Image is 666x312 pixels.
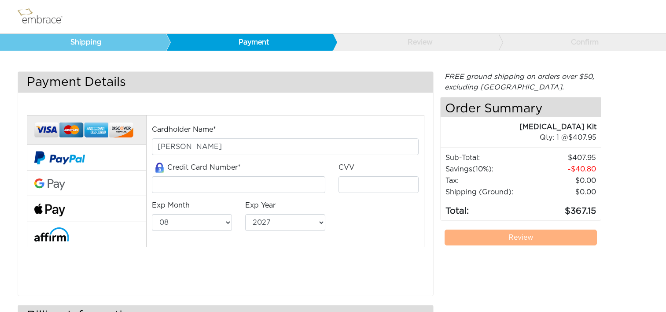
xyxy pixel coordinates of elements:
td: 40.80 [528,163,596,175]
label: Exp Year [245,200,276,211]
div: FREE ground shipping on orders over $50, excluding [GEOGRAPHIC_DATA]. [440,71,601,93]
td: Savings : [445,163,528,175]
a: Payment [166,34,332,51]
img: fullApplePay.png [34,204,65,216]
td: 0.00 [528,175,596,186]
h3: Payment Details [18,72,433,93]
img: amazon-lock.png [152,163,167,173]
td: 407.95 [528,152,596,163]
td: Sub-Total: [445,152,528,163]
td: 367.15 [528,198,596,218]
label: Exp Month [152,200,190,211]
h4: Order Summary [441,97,601,117]
td: Tax: [445,175,528,186]
a: Review [332,34,499,51]
td: Shipping (Ground): [445,186,528,198]
div: 1 @ [452,132,596,143]
img: affirm-logo.svg [34,227,69,241]
span: 407.95 [568,134,596,141]
img: paypal-v2.png [34,145,85,171]
a: Confirm [498,34,665,51]
td: Total: [445,198,528,218]
td: $0.00 [528,186,596,198]
a: Review [445,230,597,245]
img: logo.png [15,6,73,28]
span: (10%) [472,166,492,173]
label: Cardholder Name* [152,124,216,135]
img: Google-Pay-Logo.svg [34,178,65,191]
label: CVV [339,162,354,173]
img: credit-cards.png [34,120,133,141]
label: Credit Card Number* [152,162,241,173]
div: [MEDICAL_DATA] Kit [441,122,596,132]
